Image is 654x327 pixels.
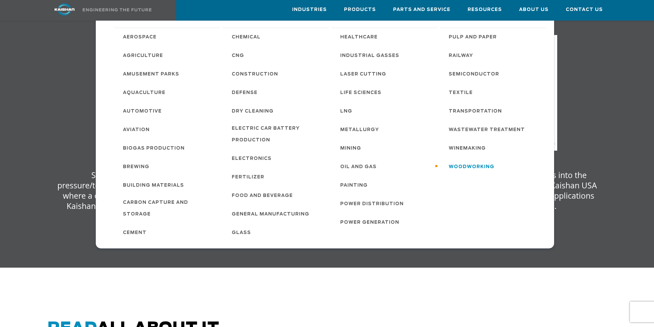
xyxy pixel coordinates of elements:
span: Industries [292,6,327,14]
a: Amusement Parks [116,65,220,83]
a: Metallurgy [333,120,438,139]
span: Pulp and Paper [449,32,497,43]
a: Cement [116,223,220,242]
span: Oil and Gas [340,161,377,173]
a: Electronics [225,149,329,167]
a: Woodworking [442,157,546,176]
a: Wastewater Treatment [442,120,546,139]
img: kaishan logo [39,3,90,15]
span: Amusement Parks [123,69,179,80]
a: Automotive [116,102,220,120]
a: About Us [519,0,549,19]
span: Aquaculture [123,87,165,99]
a: Industries [292,0,327,19]
span: Industrial Gasses [340,50,399,62]
span: Resources [468,6,502,14]
a: Dry Cleaning [225,102,329,120]
a: Oil and Gas [333,157,438,176]
span: About Us [519,6,549,14]
a: Agriculture [116,46,220,65]
span: CNG [232,50,244,62]
span: Fertilizer [232,172,264,183]
a: Fertilizer [225,167,329,186]
a: Resources [468,0,502,19]
span: Mining [340,143,361,154]
a: Carbon Capture and Storage [116,194,220,223]
span: Power Distribution [340,198,404,210]
span: Woodworking [449,161,494,173]
a: General Manufacturing [225,205,329,223]
a: Brewing [116,157,220,176]
a: Life Sciences [333,83,438,102]
span: Electronics [232,153,272,165]
a: LNG [333,102,438,120]
a: Electric Car Battery Production [225,120,329,149]
span: Life Sciences [340,87,381,99]
span: General Manufacturing [232,209,309,220]
a: Glass [225,223,329,242]
span: Electric Car Battery Production [232,123,322,146]
span: Winemaking [449,143,486,154]
a: Semiconductor [442,65,546,83]
span: Laser Cutting [340,69,386,80]
span: Aerospace [123,32,157,43]
a: Painting [333,176,438,194]
a: Laser Cutting [333,65,438,83]
span: Food and Beverage [232,190,293,202]
span: Defense [232,87,257,99]
a: Healthcare [333,27,438,46]
a: Mining [333,139,438,157]
span: Metallurgy [340,124,379,136]
span: Healthcare [340,32,378,43]
span: Textile [449,87,473,99]
p: Steam screw expanders convert energy from high pressure/temperature steam into electricity—in siz... [57,170,309,221]
span: Building Materials [123,180,184,191]
a: Biogas Production [116,139,220,157]
a: Food and Beverage [225,186,329,205]
a: Aviation [116,120,220,139]
a: Aquaculture [116,83,220,102]
a: Transportation [442,102,546,120]
a: Industrial Gasses [333,46,438,65]
span: Chemical [232,32,261,43]
span: LNG [340,106,352,117]
span: Glass [232,227,251,239]
span: Parts and Service [393,6,450,14]
span: Contact Us [566,6,603,14]
a: Contact Us [566,0,603,19]
a: Railway [442,46,546,65]
a: Textile [442,83,546,102]
span: Semiconductor [449,69,499,80]
a: Aerospace [116,27,220,46]
a: Construction [225,65,329,83]
span: Power Generation [340,217,399,229]
a: Winemaking [442,139,546,157]
span: Railway [449,50,473,62]
a: Defense [225,83,329,102]
img: Engineering the future [83,8,151,11]
a: Pulp and Paper [442,27,546,46]
a: CNG [225,46,329,65]
span: Painting [340,180,368,191]
span: Cement [123,227,147,239]
span: Biogas Production [123,143,185,154]
a: Products [344,0,376,19]
span: Transportation [449,106,502,117]
span: Products [344,6,376,14]
span: Wastewater Treatment [449,124,525,136]
h6: Steam Screw Expanders [43,154,323,163]
span: Carbon Capture and Storage [123,197,214,220]
span: Aviation [123,124,150,136]
span: Automotive [123,106,162,117]
span: Construction [232,69,278,80]
a: Building Materials [116,176,220,194]
a: Power Generation [333,213,438,231]
span: Agriculture [123,50,163,62]
a: Parts and Service [393,0,450,19]
span: Brewing [123,161,149,173]
span: Dry Cleaning [232,106,274,117]
a: Chemical [225,27,329,46]
a: Power Distribution [333,194,438,213]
